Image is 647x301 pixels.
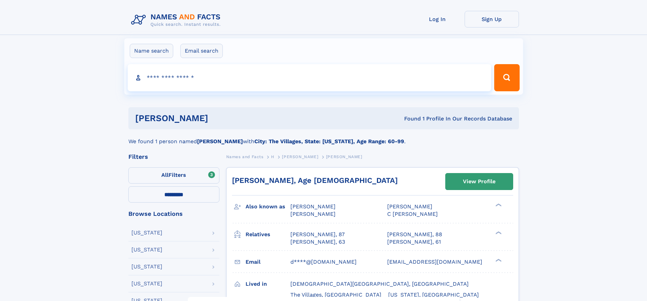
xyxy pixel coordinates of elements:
a: [PERSON_NAME] [282,152,318,161]
h1: [PERSON_NAME] [135,114,306,123]
h3: Lived in [246,278,290,290]
a: Log In [410,11,465,27]
span: [PERSON_NAME] [387,203,432,210]
button: Search Button [494,64,519,91]
span: C [PERSON_NAME] [387,211,438,217]
div: ❯ [494,230,502,235]
span: [PERSON_NAME] [326,154,362,159]
span: [PERSON_NAME] [282,154,318,159]
label: Filters [128,167,219,184]
a: [PERSON_NAME], 88 [387,231,442,238]
h3: Also known as [246,201,290,212]
div: ❯ [494,258,502,262]
span: [EMAIL_ADDRESS][DOMAIN_NAME] [387,259,482,265]
a: [PERSON_NAME], 63 [290,238,345,246]
b: City: The Villages, State: [US_STATE], Age Range: 60-99 [254,138,404,145]
a: [PERSON_NAME], 61 [387,238,441,246]
a: [PERSON_NAME], 87 [290,231,345,238]
span: [PERSON_NAME] [290,203,336,210]
a: Names and Facts [226,152,264,161]
span: [US_STATE], [GEOGRAPHIC_DATA] [388,291,479,298]
span: H [271,154,274,159]
a: [PERSON_NAME], Age [DEMOGRAPHIC_DATA] [232,176,398,185]
img: Logo Names and Facts [128,11,226,29]
a: H [271,152,274,161]
b: [PERSON_NAME] [197,138,243,145]
span: All [161,172,168,178]
div: [US_STATE] [131,281,162,286]
span: The Villages, [GEOGRAPHIC_DATA] [290,291,381,298]
div: We found 1 person named with . [128,129,519,146]
div: ❯ [494,203,502,207]
div: Found 1 Profile In Our Records Database [306,115,512,123]
label: Email search [180,44,223,58]
input: search input [128,64,491,91]
div: [US_STATE] [131,230,162,236]
span: [DEMOGRAPHIC_DATA][GEOGRAPHIC_DATA], [GEOGRAPHIC_DATA] [290,281,469,287]
div: [US_STATE] [131,264,162,269]
a: Sign Up [465,11,519,27]
div: Filters [128,154,219,160]
div: View Profile [463,174,496,189]
label: Name search [130,44,173,58]
a: View Profile [446,173,513,190]
div: [US_STATE] [131,247,162,252]
h3: Email [246,256,290,268]
span: [PERSON_NAME] [290,211,336,217]
div: Browse Locations [128,211,219,217]
h3: Relatives [246,229,290,240]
